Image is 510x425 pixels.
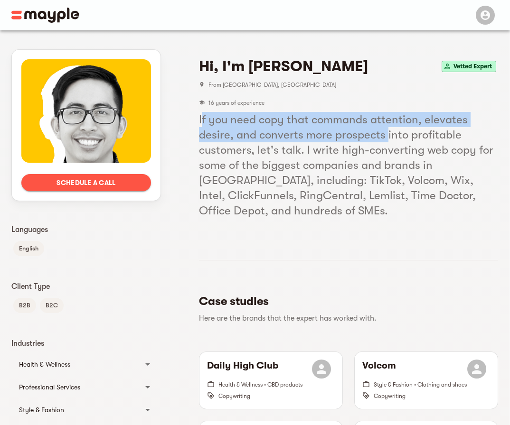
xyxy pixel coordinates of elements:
[13,243,44,254] span: English
[362,360,396,379] h6: Volcom
[11,353,161,376] div: Health & Wellness
[470,10,499,18] span: Menu
[208,100,264,106] span: 16 years of experience
[11,224,161,235] p: Languages
[208,82,498,88] span: From [GEOGRAPHIC_DATA], [GEOGRAPHIC_DATA]
[21,174,151,191] button: Schedule a call
[11,338,161,349] p: Industries
[207,360,278,379] h6: Daily High Club
[199,294,491,309] h5: Case studies
[40,300,64,311] span: B2C
[218,381,302,388] span: Health & Wellness • CBD products
[29,177,143,188] span: Schedule a call
[218,393,250,399] span: Copywriting
[199,313,491,324] p: Here are the brands that the expert has worked with.
[199,57,368,76] h4: Hi, I'm [PERSON_NAME]
[374,393,406,399] span: Copywriting
[11,376,161,398] div: Professional Services
[199,112,498,218] h5: If you need copy that commands attention, elevates desire, and converts more prospects into profi...
[19,359,136,370] div: Health & Wellness
[19,404,136,416] div: Style & Fashion
[450,61,496,72] span: Vetted Expert
[13,300,36,311] span: B2B
[11,398,161,421] div: Style & Fashion
[199,352,342,409] button: Daily High ClubHealth & Wellness • CBD productsCopywriting
[374,381,467,388] span: Style & Fashion • Clothing and shoes
[11,8,79,23] img: Main logo
[11,281,161,292] p: Client Type
[355,352,498,409] button: VolcomStyle & Fashion • Clothing and shoesCopywriting
[19,381,136,393] div: Professional Services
